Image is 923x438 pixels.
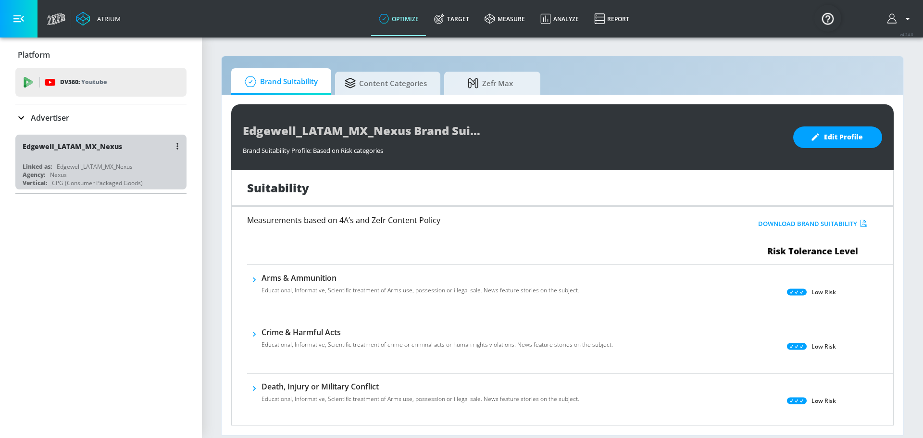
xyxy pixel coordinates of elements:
h6: Crime & Harmful Acts [262,327,613,338]
p: Low Risk [811,341,836,351]
span: Content Categories [345,72,427,95]
div: Nexus [50,171,67,179]
button: Open Resource Center [814,5,841,32]
div: Linked as: [23,163,52,171]
p: Advertiser [31,113,69,123]
div: Atrium [93,14,121,23]
p: Platform [18,50,50,60]
h6: Death, Injury or Military Conflict [262,381,579,392]
a: Analyze [533,1,586,36]
div: Brand Suitability Profile: Based on Risk categories [243,141,784,155]
a: Target [426,1,477,36]
div: Death, Injury or Military ConflictEducational, Informative, Scientific treatment of Arms use, pos... [262,381,579,409]
div: Edgewell_LATAM_MX_NexusLinked as:Edgewell_LATAM_MX_NexusAgency:NexusVertical:CPG (Consumer Packag... [15,135,187,189]
p: Low Risk [811,396,836,406]
span: Brand Suitability [241,70,318,93]
p: Educational, Informative, Scientific treatment of crime or criminal acts or human rights violatio... [262,340,613,349]
p: Educational, Informative, Scientific treatment of Arms use, possession or illegal sale. News feat... [262,286,579,295]
p: Low Risk [811,287,836,297]
a: Report [586,1,637,36]
h1: Suitability [247,180,309,196]
div: Advertiser [15,104,187,131]
a: Atrium [76,12,121,26]
span: v 4.24.0 [900,32,913,37]
button: Edit Profile [793,126,882,148]
button: Download Brand Suitability [756,216,870,231]
div: DV360: Youtube [15,68,187,97]
h6: Arms & Ammunition [262,273,579,283]
div: CPG (Consumer Packaged Goods) [52,179,143,187]
span: Edit Profile [812,131,863,143]
div: Edgewell_LATAM_MX_Nexus [23,142,122,151]
a: optimize [371,1,426,36]
span: Zefr Max [454,72,527,95]
div: Vertical: [23,179,47,187]
span: Risk Tolerance Level [767,245,858,257]
a: measure [477,1,533,36]
div: Agency: [23,171,45,179]
p: DV360: [60,77,107,88]
p: Educational, Informative, Scientific treatment of Arms use, possession or illegal sale. News feat... [262,395,579,403]
div: Crime & Harmful ActsEducational, Informative, Scientific treatment of crime or criminal acts or h... [262,327,613,355]
div: Arms & AmmunitionEducational, Informative, Scientific treatment of Arms use, possession or illega... [262,273,579,300]
div: Platform [15,41,187,68]
p: Youtube [81,77,107,87]
h6: Measurements based on 4A’s and Zefr Content Policy [247,216,678,224]
div: Edgewell_LATAM_MX_Nexus [57,163,133,171]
